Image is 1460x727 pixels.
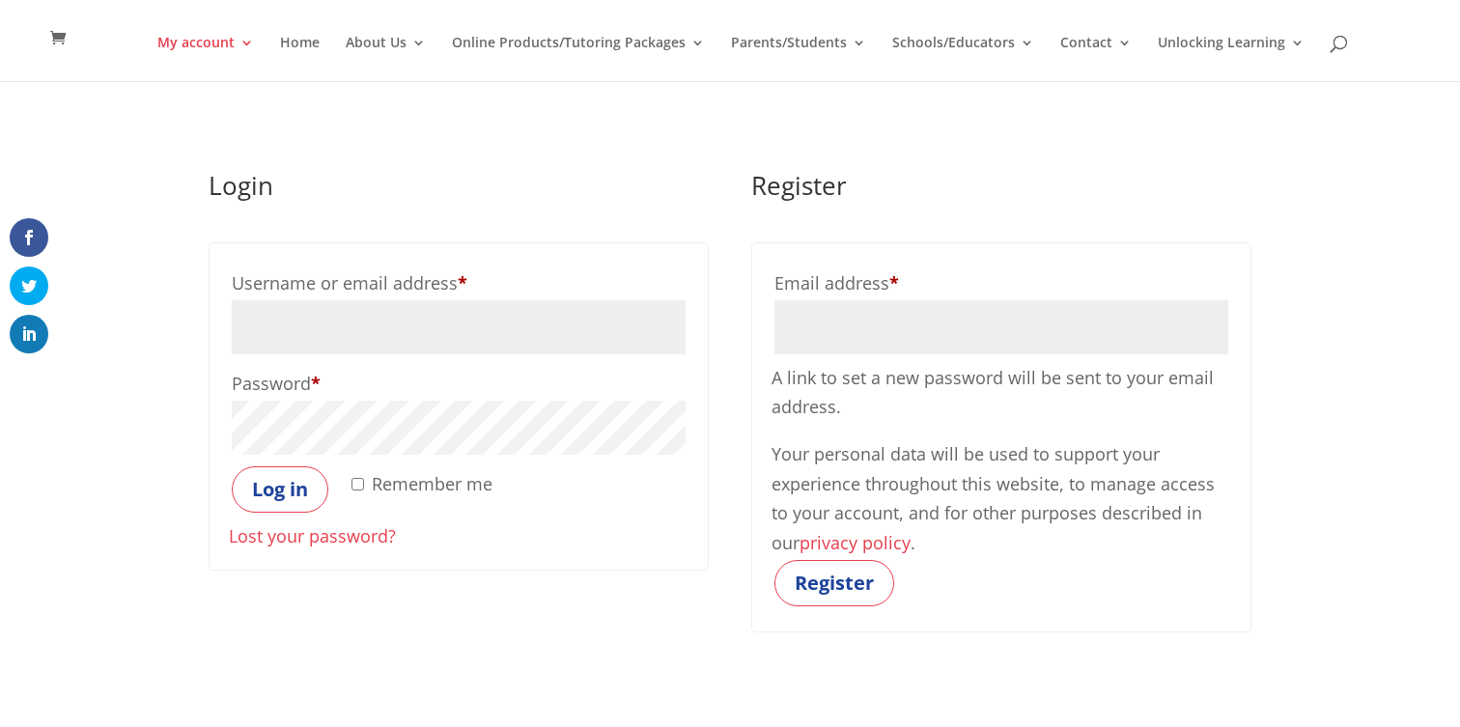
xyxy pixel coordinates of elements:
[1158,36,1305,81] a: Unlocking Learning
[232,266,686,300] label: Username or email address
[209,173,709,208] h2: Login
[232,366,686,401] label: Password
[800,531,911,554] a: privacy policy
[229,524,396,547] a: Lost your password?
[774,560,894,606] button: Register
[351,478,364,490] input: Remember me
[232,466,328,513] button: Log in
[1060,36,1132,81] a: Contact
[774,266,1228,300] label: Email address
[772,439,1231,557] p: Your personal data will be used to support your experience throughout this website, to manage acc...
[157,36,254,81] a: My account
[280,36,320,81] a: Home
[452,36,705,81] a: Online Products/Tutoring Packages
[731,36,866,81] a: Parents/Students
[892,36,1034,81] a: Schools/Educators
[772,363,1231,439] p: A link to set a new password will be sent to your email address.
[346,36,426,81] a: About Us
[372,472,492,495] span: Remember me
[751,173,1251,208] h2: Register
